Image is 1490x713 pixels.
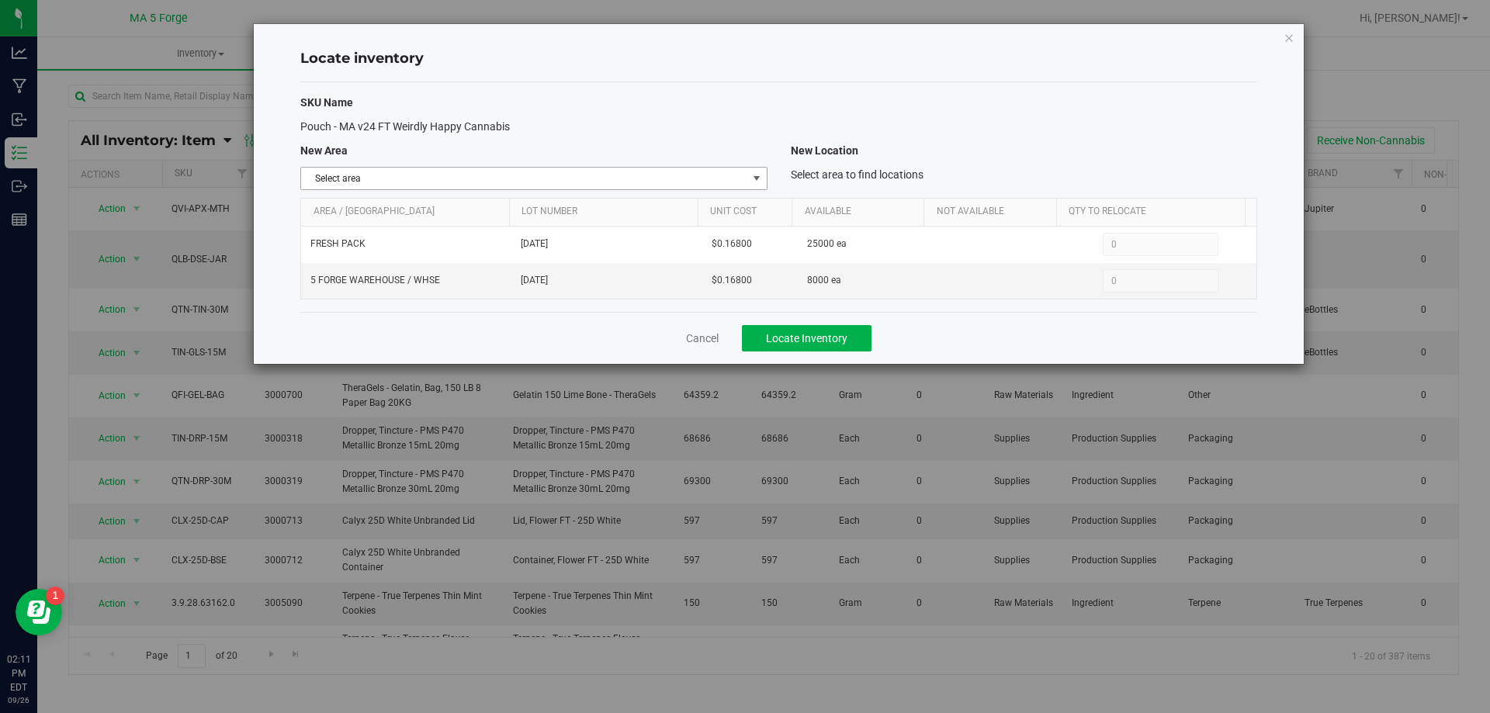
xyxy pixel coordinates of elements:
[310,237,366,251] span: FRESH PACK
[46,587,64,605] iframe: Resource center unread badge
[314,206,504,218] a: Area / [GEOGRAPHIC_DATA]
[521,237,693,251] span: [DATE]
[1069,206,1239,218] a: Qty to Relocate
[747,168,766,189] span: select
[710,206,786,218] a: Unit Cost
[301,168,747,189] span: Select area
[937,206,1051,218] a: Not Available
[300,120,510,133] span: Pouch - MA v24 FT Weirdly Happy Cannabis
[805,206,919,218] a: Available
[712,237,752,251] span: $0.16800
[300,144,348,157] span: New Area
[521,273,693,288] span: [DATE]
[791,144,858,157] span: New Location
[16,589,62,635] iframe: Resource center
[742,325,871,351] button: Locate Inventory
[807,237,847,251] span: 25000 ea
[310,273,440,288] span: 5 FORGE WAREHOUSE / WHSE
[300,96,353,109] span: SKU Name
[807,273,841,288] span: 8000 ea
[521,206,691,218] a: Lot Number
[766,332,847,344] span: Locate Inventory
[712,273,752,288] span: $0.16800
[791,168,923,181] span: Select area to find locations
[686,331,719,346] a: Cancel
[300,49,1257,69] h4: Locate inventory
